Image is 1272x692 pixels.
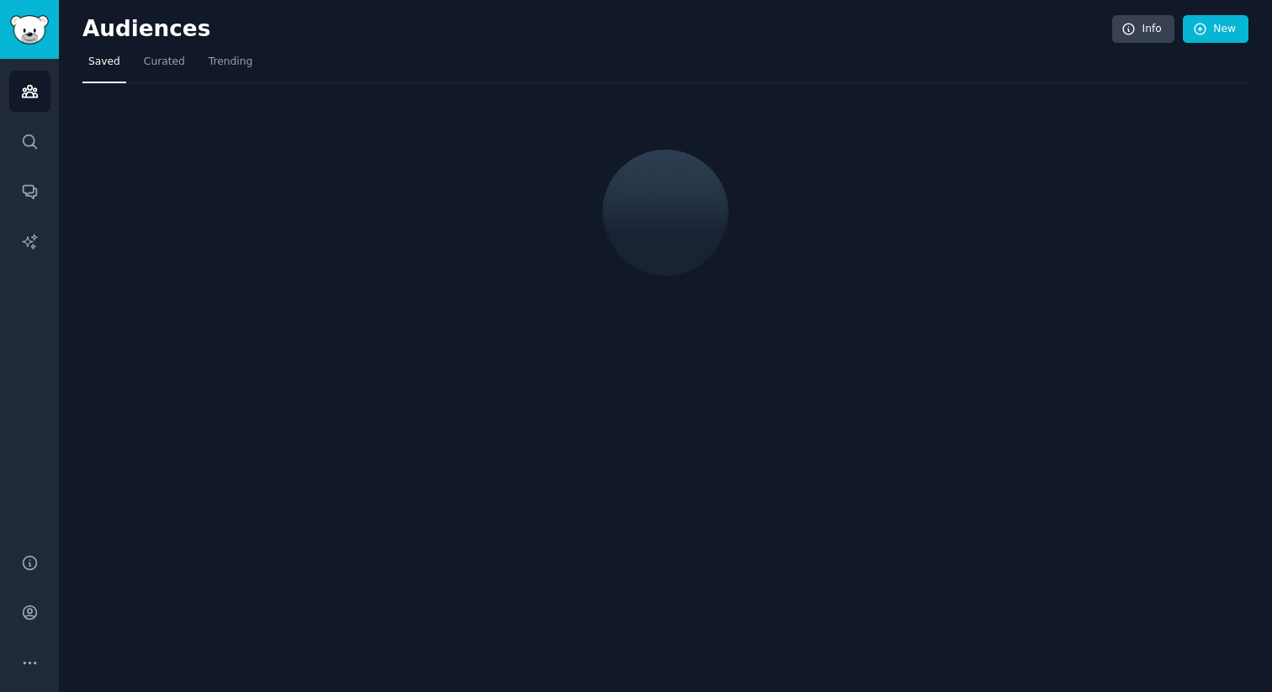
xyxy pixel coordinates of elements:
[82,49,126,83] a: Saved
[1183,15,1248,44] a: New
[1112,15,1174,44] a: Info
[138,49,191,83] a: Curated
[144,55,185,70] span: Curated
[209,55,252,70] span: Trending
[82,16,1112,43] h2: Audiences
[10,15,49,45] img: GummySearch logo
[88,55,120,70] span: Saved
[203,49,258,83] a: Trending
